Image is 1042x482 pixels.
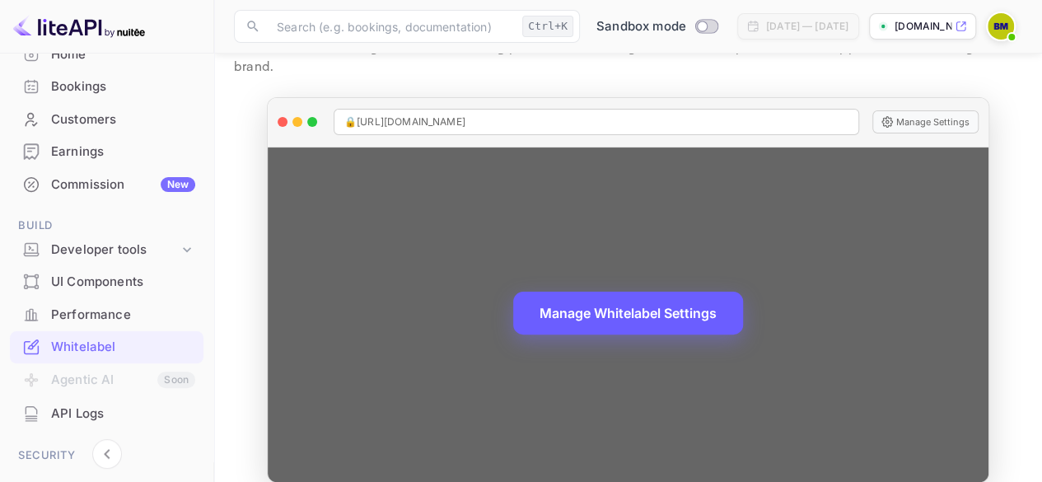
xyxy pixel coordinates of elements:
[51,273,195,292] div: UI Components
[10,217,203,235] span: Build
[10,71,203,101] a: Bookings
[92,439,122,469] button: Collapse navigation
[522,16,573,37] div: Ctrl+K
[10,266,203,298] div: UI Components
[13,13,145,40] img: LiteAPI logo
[161,177,195,192] div: New
[10,136,203,166] a: Earnings
[10,71,203,103] div: Bookings
[872,110,979,133] button: Manage Settings
[10,398,203,430] div: API Logs
[10,136,203,168] div: Earnings
[10,39,203,71] div: Home
[51,405,195,424] div: API Logs
[590,17,724,36] div: Switch to Production mode
[10,398,203,428] a: API Logs
[10,447,203,465] span: Security
[10,39,203,69] a: Home
[766,19,848,34] div: [DATE] — [DATE]
[234,38,1022,77] p: Create and customize your branded booking platform. Generate your domain and personalize the appe...
[10,169,203,201] div: CommissionNew
[51,110,195,129] div: Customers
[51,77,195,96] div: Bookings
[10,266,203,297] a: UI Components
[51,241,179,260] div: Developer tools
[10,169,203,199] a: CommissionNew
[988,13,1014,40] img: Brenda Mutevera
[10,104,203,136] div: Customers
[267,10,516,43] input: Search (e.g. bookings, documentation)
[51,338,195,357] div: Whitelabel
[10,236,203,264] div: Developer tools
[895,19,951,34] p: [DOMAIN_NAME]
[10,331,203,363] div: Whitelabel
[10,104,203,134] a: Customers
[513,292,743,335] button: Manage Whitelabel Settings
[596,17,686,36] span: Sandbox mode
[51,306,195,325] div: Performance
[51,143,195,161] div: Earnings
[51,175,195,194] div: Commission
[10,299,203,330] a: Performance
[10,331,203,362] a: Whitelabel
[344,115,465,129] span: 🔒 [URL][DOMAIN_NAME]
[51,45,195,64] div: Home
[10,299,203,331] div: Performance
